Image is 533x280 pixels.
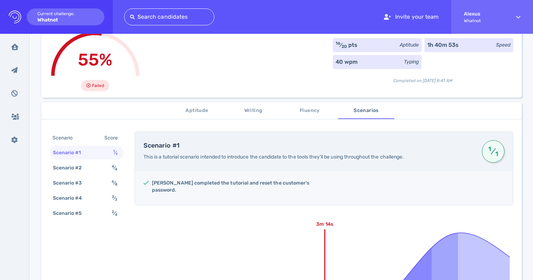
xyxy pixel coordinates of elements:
sub: 4 [115,212,117,217]
div: Scenario #1 [51,148,90,158]
sub: 8 [115,182,117,187]
h4: Scenario #1 [143,142,473,150]
sub: 1 [116,152,117,156]
span: ⁄ [112,210,117,216]
span: Fluency [286,106,334,115]
span: Aptitude [173,106,221,115]
sup: 16 [336,41,341,46]
sup: 4 [112,164,114,169]
span: Failed [92,81,104,90]
sub: 20 [342,44,347,49]
div: Typing [404,58,419,66]
sup: 6 [112,179,114,184]
span: ⁄ [112,195,117,201]
sup: 1 [113,149,115,154]
div: Scenario #3 [51,178,91,188]
span: Writing [229,106,277,115]
div: Scenario #5 [51,208,91,218]
sub: 4 [115,167,117,172]
div: Scenario #4 [51,193,91,203]
span: ⁄ [487,145,499,158]
sub: 1 [494,153,499,155]
span: ⁄ [112,165,117,171]
strong: Alexus [464,11,503,17]
div: 40 wpm [336,58,357,66]
h5: [PERSON_NAME] completed the tutorial and reset the customer's password. [152,180,318,194]
div: Scenario #2 [51,163,91,173]
sub: 3 [115,197,117,202]
span: Whatnot [464,18,503,23]
sup: 2 [112,210,114,214]
div: 1h 40m 53s [427,41,459,49]
span: ⁄ [113,150,117,156]
text: 3m 14s [316,221,333,227]
div: Aptitude [400,41,419,49]
div: Completed on [DATE] 8:41 AM [333,72,513,84]
span: 55% [78,50,112,70]
sup: 1 [487,148,492,150]
span: Scenarios [342,106,390,115]
div: Score [103,133,122,143]
div: ⁄ pts [336,41,358,49]
span: ⁄ [112,180,117,186]
sup: 3 [112,194,114,199]
div: Scenario [51,133,81,143]
div: Speed [496,41,510,49]
span: This is a tutorial scenario intended to introduce the candidate to the tools they’ll be using thr... [143,154,404,160]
